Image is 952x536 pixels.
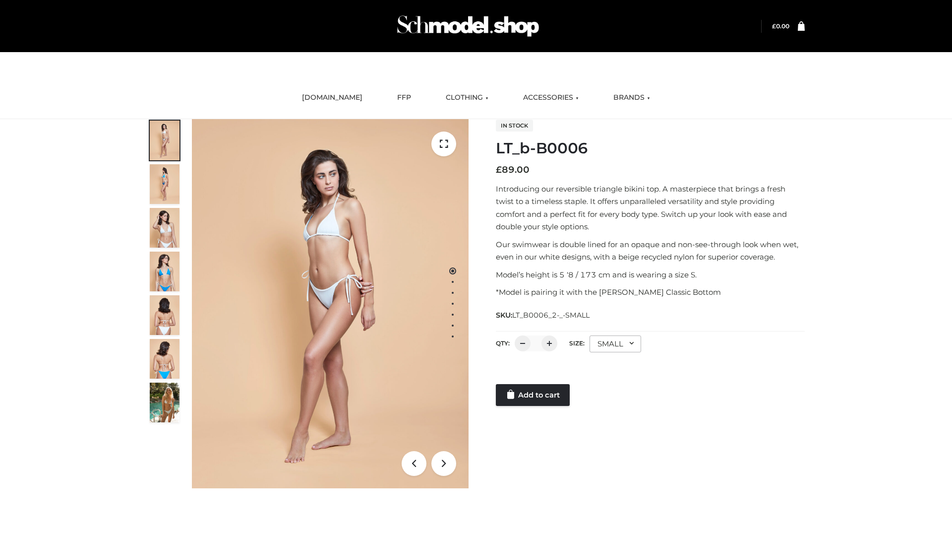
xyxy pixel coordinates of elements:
[512,311,590,320] span: LT_B0006_2-_-SMALL
[150,383,179,422] img: Arieltop_CloudNine_AzureSky2.jpg
[150,164,179,204] img: ArielClassicBikiniTop_CloudNine_AzureSky_OW114ECO_2-scaled.jpg
[772,22,789,30] a: £0.00
[496,339,510,347] label: QTY:
[496,120,533,132] span: In stock
[150,208,179,248] img: ArielClassicBikiniTop_CloudNine_AzureSky_OW114ECO_3-scaled.jpg
[150,295,179,335] img: ArielClassicBikiniTop_CloudNine_AzureSky_OW114ECO_7-scaled.jpg
[772,22,776,30] span: £
[569,339,585,347] label: Size:
[150,121,179,160] img: ArielClassicBikiniTop_CloudNine_AzureSky_OW114ECO_1-scaled.jpg
[590,335,641,352] div: SMALL
[496,238,805,264] p: Our swimwear is double lined for an opaque and non-see-through look when wet, even in our white d...
[772,22,789,30] bdi: 0.00
[516,87,586,109] a: ACCESSORIES
[390,87,418,109] a: FFP
[295,87,370,109] a: [DOMAIN_NAME]
[496,139,805,157] h1: LT_b-B0006
[150,339,179,379] img: ArielClassicBikiniTop_CloudNine_AzureSky_OW114ECO_8-scaled.jpg
[606,87,657,109] a: BRANDS
[496,268,805,281] p: Model’s height is 5 ‘8 / 173 cm and is wearing a size S.
[496,164,530,175] bdi: 89.00
[496,384,570,406] a: Add to cart
[496,164,502,175] span: £
[496,309,591,321] span: SKU:
[150,252,179,291] img: ArielClassicBikiniTop_CloudNine_AzureSky_OW114ECO_4-scaled.jpg
[496,286,805,299] p: *Model is pairing it with the [PERSON_NAME] Classic Bottom
[394,6,542,46] img: Schmodel Admin 964
[438,87,496,109] a: CLOTHING
[192,119,469,488] img: ArielClassicBikiniTop_CloudNine_AzureSky_OW114ECO_1
[496,183,805,233] p: Introducing our reversible triangle bikini top. A masterpiece that brings a fresh twist to a time...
